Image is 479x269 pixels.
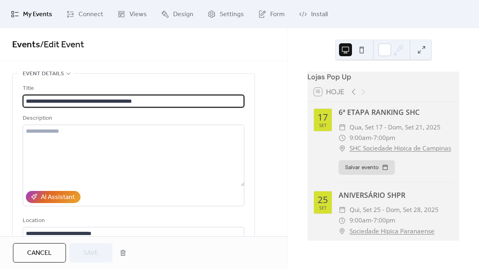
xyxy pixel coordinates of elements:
[220,10,244,19] span: Settings
[293,3,334,25] a: Install
[339,160,395,175] button: Salvar evento
[23,216,243,226] div: Location
[23,69,64,79] span: Event details
[350,215,371,226] span: 9:00am
[339,226,346,237] div: ​
[23,84,243,93] div: Title
[26,191,81,203] button: AI Assistant
[173,10,193,19] span: Design
[319,123,326,127] div: set
[60,3,109,25] a: Connect
[111,3,153,25] a: Views
[350,133,371,143] span: 9:00am
[12,36,40,54] a: Events
[307,72,459,82] div: Lojas Pop Up
[41,193,75,202] div: AI Assistant
[155,3,199,25] a: Design
[373,215,395,226] span: 7:00pm
[339,143,346,154] div: ​
[350,122,441,133] span: qua, set 17 - dom, set 21, 2025
[5,3,58,25] a: My Events
[339,122,346,133] div: ​
[13,243,66,263] button: Cancel
[318,112,328,121] div: 17
[339,190,453,200] div: ANIVERSÁRIO SHPR
[350,226,434,237] a: Sociedade Hípica Paranaense
[339,133,346,143] div: ​
[318,195,328,204] div: 25
[339,215,346,226] div: ​
[319,205,326,210] div: set
[371,215,373,226] span: -
[270,10,285,19] span: Form
[129,10,147,19] span: Views
[350,143,451,154] a: SHC Sociedade Hipica de Campinas
[350,205,439,215] span: qui, set 25 - dom, set 28, 2025
[252,3,291,25] a: Form
[27,248,52,258] span: Cancel
[339,107,453,117] div: 6ª ETAPA RANKING SHC
[78,10,103,19] span: Connect
[201,3,250,25] a: Settings
[339,205,346,215] div: ​
[373,133,395,143] span: 7:00pm
[23,114,243,123] div: Description
[23,10,52,19] span: My Events
[371,133,373,143] span: -
[311,10,328,19] span: Install
[40,36,84,54] span: / Edit Event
